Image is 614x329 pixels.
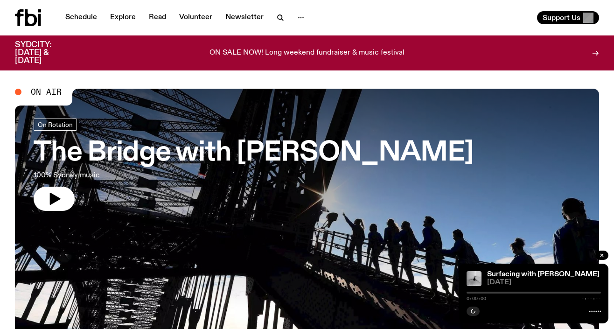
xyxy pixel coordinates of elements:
[174,11,218,24] a: Volunteer
[34,119,474,211] a: The Bridge with [PERSON_NAME]100% Sydney music
[31,88,62,96] span: On Air
[220,11,269,24] a: Newsletter
[487,279,601,286] span: [DATE]
[543,14,580,22] span: Support Us
[15,41,75,65] h3: SYDCITY: [DATE] & [DATE]
[60,11,103,24] a: Schedule
[105,11,141,24] a: Explore
[34,170,272,181] p: 100% Sydney music
[467,296,486,301] span: 0:00:00
[143,11,172,24] a: Read
[487,271,600,278] a: Surfacing with [PERSON_NAME]
[537,11,599,24] button: Support Us
[209,49,405,57] p: ON SALE NOW! Long weekend fundraiser & music festival
[34,119,77,131] a: On Rotation
[581,296,601,301] span: -:--:--
[38,121,73,128] span: On Rotation
[34,140,474,166] h3: The Bridge with [PERSON_NAME]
